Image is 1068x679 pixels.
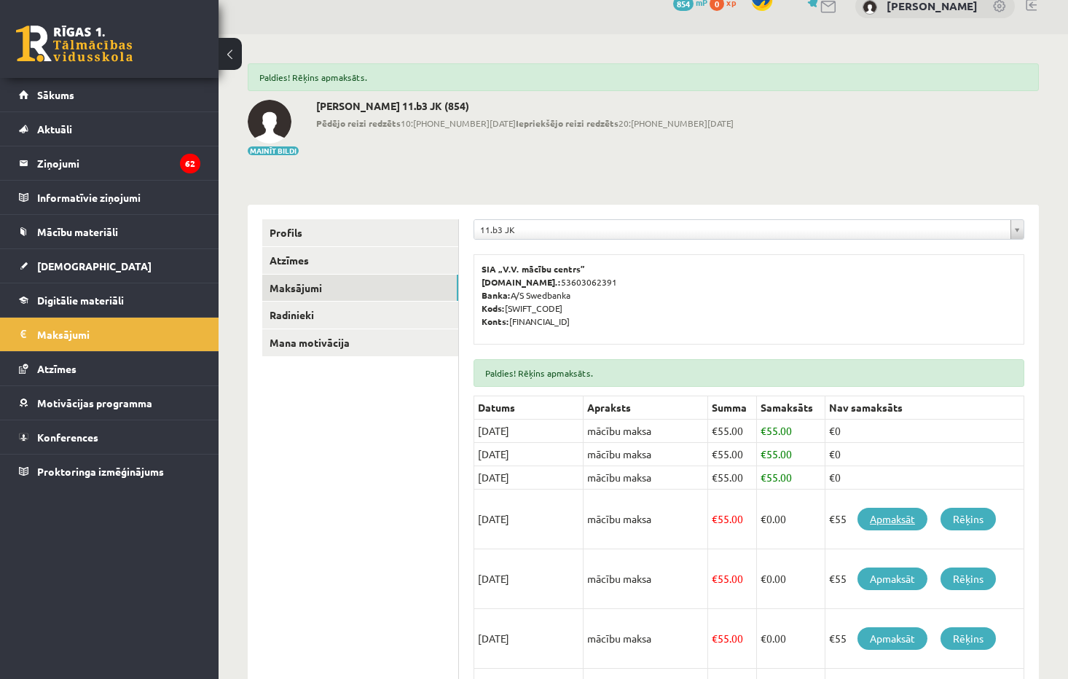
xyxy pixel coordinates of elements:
td: €0 [825,466,1024,490]
b: Iepriekšējo reizi redzēts [516,117,619,129]
a: Rēķins [941,568,996,590]
a: Profils [262,219,458,246]
a: Konferences [19,420,200,454]
span: 11.b3 JK [480,220,1005,239]
td: 55.00 [756,443,825,466]
b: Kods: [482,302,505,314]
span: € [761,471,766,484]
span: Aktuāli [37,122,72,136]
a: Rēķins [941,508,996,530]
td: [DATE] [474,490,584,549]
a: Mācību materiāli [19,215,200,248]
td: mācību maksa [584,490,708,549]
span: € [712,572,718,585]
img: Jānis Ričards Smildziņš [248,100,291,144]
b: SIA „V.V. mācību centrs” [482,263,586,275]
td: 55.00 [756,466,825,490]
a: Radinieki [262,302,458,329]
td: 55.00 [756,420,825,443]
th: Samaksāts [756,396,825,420]
td: mācību maksa [584,549,708,609]
b: Banka: [482,289,511,301]
td: 55.00 [707,443,756,466]
a: Digitālie materiāli [19,283,200,317]
td: 55.00 [707,490,756,549]
legend: Informatīvie ziņojumi [37,181,200,214]
td: [DATE] [474,549,584,609]
span: € [712,424,718,437]
span: Mācību materiāli [37,225,118,238]
div: Paldies! Rēķins apmaksāts. [474,359,1024,387]
a: Maksājumi [262,275,458,302]
span: € [761,424,766,437]
span: Sākums [37,88,74,101]
p: 53603062391 A/S Swedbanka [SWIFT_CODE] [FINANCIAL_ID] [482,262,1016,328]
td: [DATE] [474,443,584,466]
span: € [712,632,718,645]
td: 55.00 [707,549,756,609]
span: [DEMOGRAPHIC_DATA] [37,259,152,272]
td: €0 [825,420,1024,443]
a: Sākums [19,78,200,111]
a: Apmaksāt [857,568,927,590]
a: Informatīvie ziņojumi [19,181,200,214]
td: 0.00 [756,549,825,609]
button: Mainīt bildi [248,146,299,155]
span: Atzīmes [37,362,76,375]
td: mācību maksa [584,420,708,443]
a: Ziņojumi62 [19,146,200,180]
a: [DEMOGRAPHIC_DATA] [19,249,200,283]
a: Atzīmes [19,352,200,385]
a: Rēķins [941,627,996,650]
legend: Ziņojumi [37,146,200,180]
span: € [712,447,718,460]
td: [DATE] [474,420,584,443]
span: Proktoringa izmēģinājums [37,465,164,478]
td: €55 [825,609,1024,669]
th: Nav samaksāts [825,396,1024,420]
span: Motivācijas programma [37,396,152,409]
td: [DATE] [474,466,584,490]
td: 55.00 [707,609,756,669]
span: € [761,512,766,525]
span: Konferences [37,431,98,444]
b: Konts: [482,315,509,327]
span: € [761,632,766,645]
th: Datums [474,396,584,420]
th: Apraksts [584,396,708,420]
th: Summa [707,396,756,420]
td: 0.00 [756,490,825,549]
td: €55 [825,490,1024,549]
td: €0 [825,443,1024,466]
span: 10:[PHONE_NUMBER][DATE] 20:[PHONE_NUMBER][DATE] [316,117,734,130]
td: 55.00 [707,420,756,443]
span: € [761,572,766,585]
a: Mana motivācija [262,329,458,356]
a: Rīgas 1. Tālmācības vidusskola [16,25,133,62]
td: 0.00 [756,609,825,669]
a: Apmaksāt [857,508,927,530]
a: Motivācijas programma [19,386,200,420]
b: Pēdējo reizi redzēts [316,117,401,129]
a: Atzīmes [262,247,458,274]
td: mācību maksa [584,443,708,466]
span: € [712,471,718,484]
td: mācību maksa [584,609,708,669]
td: [DATE] [474,609,584,669]
a: Aktuāli [19,112,200,146]
a: 11.b3 JK [474,220,1024,239]
h2: [PERSON_NAME] 11.b3 JK (854) [316,100,734,112]
td: mācību maksa [584,466,708,490]
div: Paldies! Rēķins apmaksāts. [248,63,1039,91]
span: € [712,512,718,525]
td: 55.00 [707,466,756,490]
a: Proktoringa izmēģinājums [19,455,200,488]
legend: Maksājumi [37,318,200,351]
i: 62 [180,154,200,173]
a: Maksājumi [19,318,200,351]
b: [DOMAIN_NAME].: [482,276,561,288]
span: € [761,447,766,460]
a: Apmaksāt [857,627,927,650]
td: €55 [825,549,1024,609]
span: Digitālie materiāli [37,294,124,307]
